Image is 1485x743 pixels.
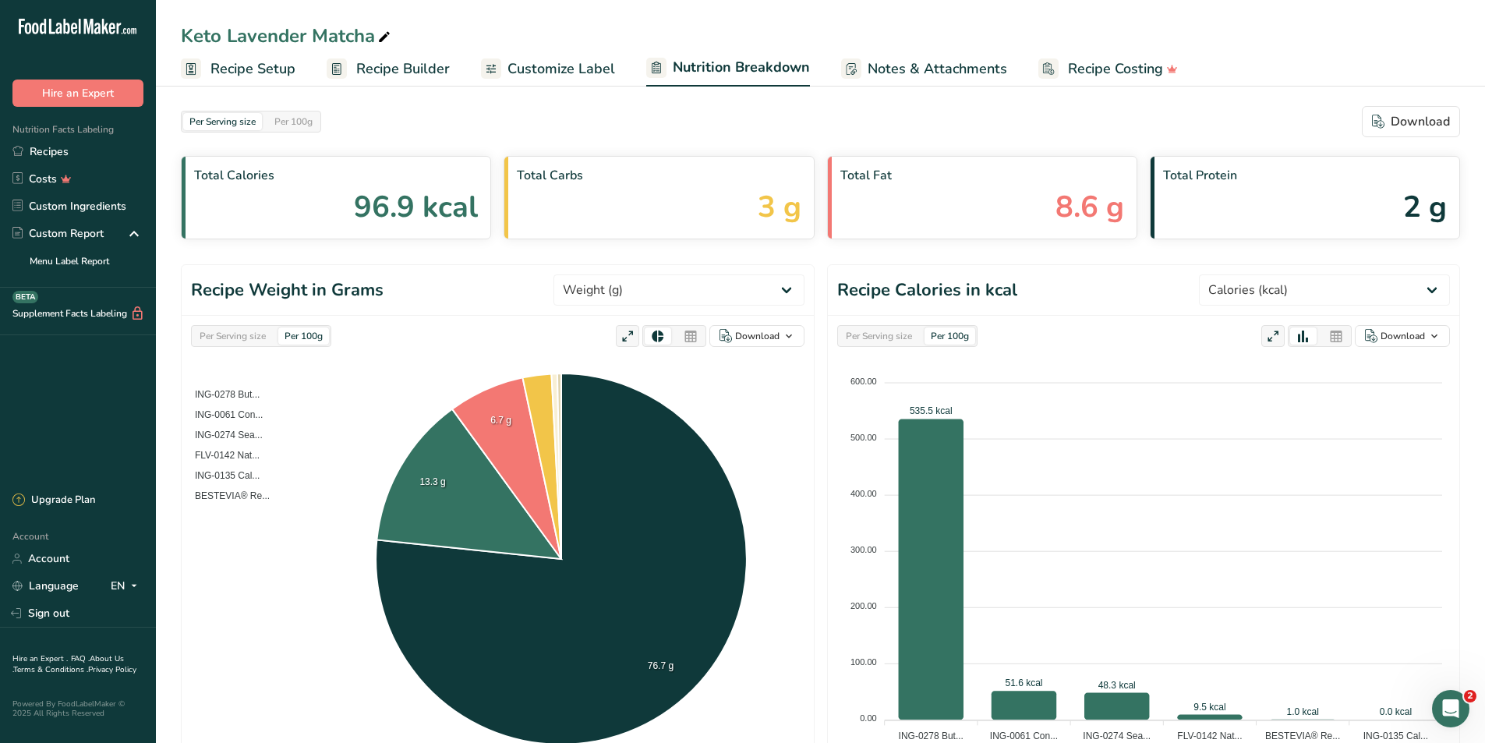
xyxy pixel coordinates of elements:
[71,653,90,664] a: FAQ .
[1038,51,1178,87] a: Recipe Costing
[354,185,478,229] span: 96.9 kcal
[183,409,263,420] span: ING-0061 Con...
[193,327,272,345] div: Per Serving size
[841,51,1007,87] a: Notes & Attachments
[840,166,1124,185] span: Total Fat
[1355,325,1450,347] button: Download
[507,58,615,80] span: Customize Label
[181,22,394,50] div: Keto Lavender Matcha
[1432,690,1469,727] iframe: Intercom live chat
[860,713,876,723] tspan: 0.00
[1083,731,1151,741] tspan: ING-0274 Sea...
[850,433,877,442] tspan: 500.00
[181,51,295,87] a: Recipe Setup
[925,327,975,345] div: Per 100g
[111,577,143,596] div: EN
[356,58,450,80] span: Recipe Builder
[673,57,810,78] span: Nutrition Breakdown
[183,470,260,481] span: ING-0135 Cal...
[1372,112,1450,131] div: Download
[12,225,104,242] div: Custom Report
[1381,329,1425,343] div: Download
[12,493,95,508] div: Upgrade Plan
[278,327,329,345] div: Per 100g
[183,430,263,440] span: ING-0274 Sea...
[758,185,801,229] span: 3 g
[850,545,877,554] tspan: 300.00
[1163,166,1447,185] span: Total Protein
[517,166,801,185] span: Total Carbs
[735,329,780,343] div: Download
[12,653,68,664] a: Hire an Expert .
[268,113,319,130] div: Per 100g
[899,731,963,741] tspan: ING-0278 But...
[183,490,270,501] span: BESTEVIA® Re...
[850,377,877,386] tspan: 600.00
[837,278,1017,303] h1: Recipe Calories in kcal
[1055,185,1124,229] span: 8.6 g
[194,166,478,185] span: Total Calories
[1403,185,1447,229] span: 2 g
[850,601,877,610] tspan: 200.00
[840,327,918,345] div: Per Serving size
[1362,106,1460,137] button: Download
[12,80,143,107] button: Hire an Expert
[850,489,877,498] tspan: 400.00
[183,389,260,400] span: ING-0278 But...
[12,653,124,675] a: About Us .
[191,278,384,303] h1: Recipe Weight in Grams
[12,572,79,600] a: Language
[990,731,1058,741] tspan: ING-0061 Con...
[646,50,810,87] a: Nutrition Breakdown
[183,450,260,461] span: FLV-0142 Nat...
[1363,731,1428,741] tspan: ING-0135 Cal...
[868,58,1007,80] span: Notes & Attachments
[1177,731,1242,741] tspan: FLV-0142 Nat...
[850,657,877,667] tspan: 100.00
[183,113,262,130] div: Per Serving size
[1068,58,1163,80] span: Recipe Costing
[1265,731,1340,741] tspan: BESTEVIA® Re...
[210,58,295,80] span: Recipe Setup
[88,664,136,675] a: Privacy Policy
[12,699,143,718] div: Powered By FoodLabelMaker © 2025 All Rights Reserved
[327,51,450,87] a: Recipe Builder
[709,325,804,347] button: Download
[12,291,38,303] div: BETA
[13,664,88,675] a: Terms & Conditions .
[481,51,615,87] a: Customize Label
[1464,690,1476,702] span: 2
